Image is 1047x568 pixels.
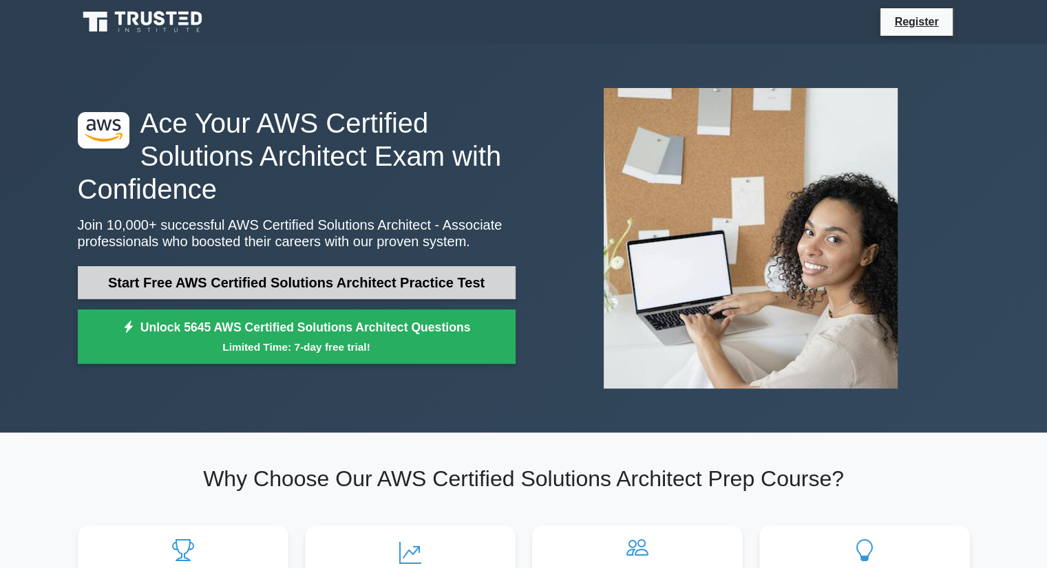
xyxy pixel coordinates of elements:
h2: Why Choose Our AWS Certified Solutions Architect Prep Course? [78,466,970,492]
p: Join 10,000+ successful AWS Certified Solutions Architect - Associate professionals who boosted t... [78,217,516,250]
small: Limited Time: 7-day free trial! [95,339,498,355]
a: Register [886,13,946,30]
h1: Ace Your AWS Certified Solutions Architect Exam with Confidence [78,107,516,206]
a: Unlock 5645 AWS Certified Solutions Architect QuestionsLimited Time: 7-day free trial! [78,309,516,364]
a: Start Free AWS Certified Solutions Architect Practice Test [78,266,516,299]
